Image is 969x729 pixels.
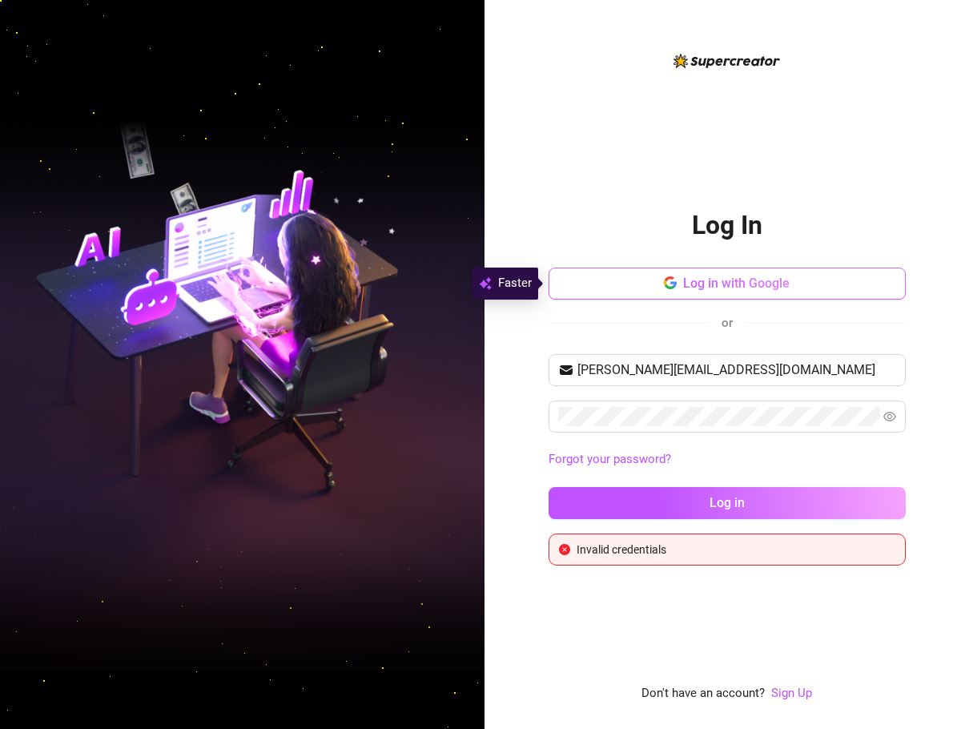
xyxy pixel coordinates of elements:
span: Faster [498,274,532,293]
a: Sign Up [771,686,812,700]
div: Invalid credentials [577,541,895,558]
span: close-circle [559,544,570,555]
span: Log in with Google [683,276,790,291]
h2: Log In [692,209,762,242]
a: Forgot your password? [549,452,671,466]
img: logo-BBDzfeDw.svg [673,54,780,68]
span: Log in [710,495,745,510]
a: Forgot your password? [549,450,906,469]
span: Don't have an account? [641,684,765,703]
a: Sign Up [771,684,812,703]
button: Log in [549,487,906,519]
span: or [722,316,733,330]
input: Your email [577,360,896,380]
img: svg%3e [479,274,492,293]
button: Log in with Google [549,268,906,300]
span: eye [883,410,896,423]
